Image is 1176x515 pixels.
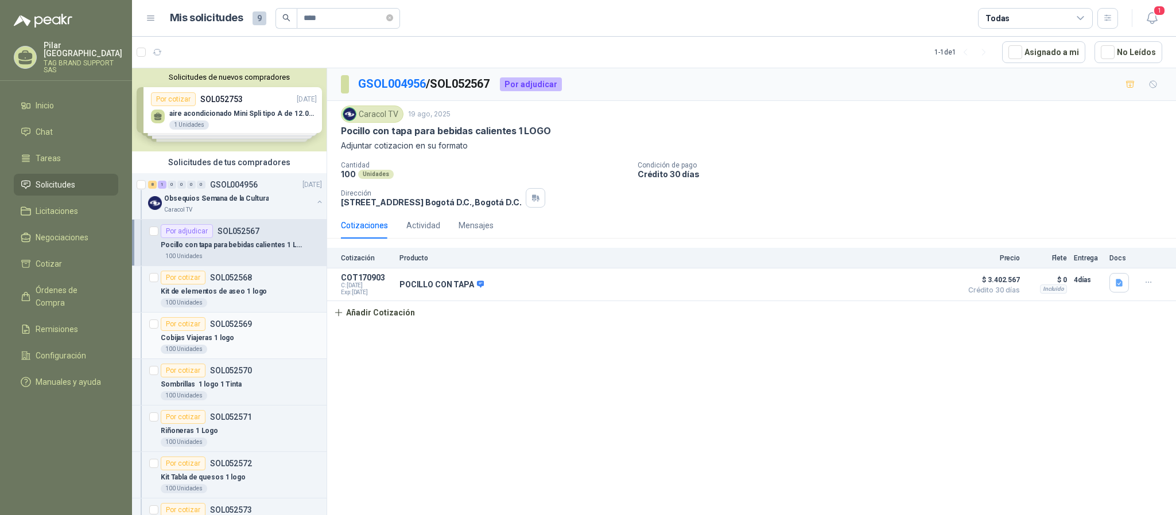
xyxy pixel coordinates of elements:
img: Logo peakr [14,14,72,28]
p: SOL052569 [210,320,252,328]
p: SOL052567 [218,227,259,235]
a: GSOL004956 [358,77,426,91]
a: Remisiones [14,318,118,340]
span: close-circle [386,13,393,24]
div: Por cotizar [161,271,205,284]
p: 19 ago, 2025 [408,109,451,120]
p: Entrega [1074,254,1103,262]
div: Por adjudicar [161,224,213,238]
p: Dirección [341,189,521,197]
span: search [282,14,290,22]
a: Licitaciones [14,200,118,222]
p: Kit Tabla de quesos 1 logo [161,472,246,483]
div: 1 - 1 de 1 [934,43,993,61]
img: Company Logo [343,108,356,120]
div: 100 Unidades [161,391,207,400]
p: [DATE] [302,180,322,190]
div: Por cotizar [161,364,205,377]
a: Solicitudes [14,174,118,196]
span: Cotizar [36,257,62,270]
p: SOL052572 [210,459,252,467]
span: Inicio [36,99,54,112]
p: Cobijas Viajeras 1 logo [161,333,234,344]
div: 0 [168,181,176,189]
div: 100 Unidades [161,484,207,493]
div: Unidades [358,170,394,179]
div: Por cotizar [161,457,205,470]
div: Actividad [406,219,440,232]
div: Mensajes [459,219,494,232]
div: Caracol TV [341,106,403,123]
div: 100 Unidades [161,298,207,307]
span: Chat [36,126,53,138]
p: SOL052571 [210,413,252,421]
a: Configuración [14,345,118,366]
p: Riñoneras 1 Logo [161,426,218,436]
div: Todas [985,12,1010,25]
span: Configuración [36,349,86,362]
a: Por cotizarSOL052568Kit de elementos de aseo 1 logo100 Unidades [132,266,327,313]
p: Flete [1027,254,1067,262]
p: Docs [1109,254,1132,262]
a: Por adjudicarSOL052567Pocillo con tapa para bebidas calientes 1 LOGO100 Unidades [132,220,327,266]
span: Órdenes de Compra [36,284,107,309]
span: Crédito 30 días [962,287,1020,294]
p: Producto [399,254,956,262]
span: Solicitudes [36,178,75,191]
span: Negociaciones [36,231,88,244]
p: SOL052573 [210,506,252,514]
a: Órdenes de Compra [14,279,118,314]
img: Company Logo [148,196,162,210]
a: 8 1 0 0 0 0 GSOL004956[DATE] Company LogoObsequios Semana de la CulturaCaracol TV [148,178,324,214]
button: No Leídos [1095,41,1162,63]
span: close-circle [386,14,393,21]
p: 4 días [1074,273,1103,287]
p: SOL052570 [210,366,252,374]
div: Incluido [1040,284,1067,294]
p: Caracol TV [164,205,192,214]
p: Crédito 30 días [638,169,1171,179]
div: 100 Unidades [161,345,207,354]
p: POCILLO CON TAPA [399,280,484,290]
a: Por cotizarSOL052572Kit Tabla de quesos 1 logo100 Unidades [132,452,327,498]
p: $ 0 [1027,273,1067,287]
span: $ 3.402.567 [962,273,1020,287]
p: SOL052568 [210,274,252,282]
div: Por cotizar [161,317,205,331]
p: / SOL052567 [358,75,491,93]
a: Por cotizarSOL052569Cobijas Viajeras 1 logo100 Unidades [132,313,327,359]
p: TAG BRAND SUPPORT SAS [44,60,122,73]
div: 100 Unidades [161,438,207,447]
span: Licitaciones [36,205,78,217]
h1: Mis solicitudes [170,10,243,26]
p: Pilar [GEOGRAPHIC_DATA] [44,41,122,57]
button: Solicitudes de nuevos compradores [137,73,322,81]
a: Por cotizarSOL052570Sombrillas 1 logo 1 Tinta100 Unidades [132,359,327,405]
a: Por cotizarSOL052571Riñoneras 1 Logo100 Unidades [132,405,327,452]
div: 8 [148,181,157,189]
span: Remisiones [36,323,78,335]
span: 9 [253,11,266,25]
button: Asignado a mi [1002,41,1085,63]
a: Inicio [14,95,118,116]
a: Manuales y ayuda [14,371,118,393]
span: Manuales y ayuda [36,376,101,388]
span: 1 [1153,5,1166,16]
div: 100 Unidades [161,252,207,261]
div: Por cotizar [161,410,205,424]
button: Añadir Cotización [327,301,421,324]
p: COT170903 [341,273,393,282]
p: 100 [341,169,356,179]
p: Cotización [341,254,393,262]
div: Solicitudes de tus compradores [132,151,327,173]
a: Cotizar [14,253,118,275]
span: Exp: [DATE] [341,289,393,296]
a: Tareas [14,147,118,169]
p: Pocillo con tapa para bebidas calientes 1 LOGO [341,125,551,137]
div: 0 [197,181,205,189]
a: Negociaciones [14,227,118,248]
div: Por adjudicar [500,77,562,91]
p: Pocillo con tapa para bebidas calientes 1 LOGO [161,240,304,251]
a: Chat [14,121,118,143]
span: Tareas [36,152,61,165]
